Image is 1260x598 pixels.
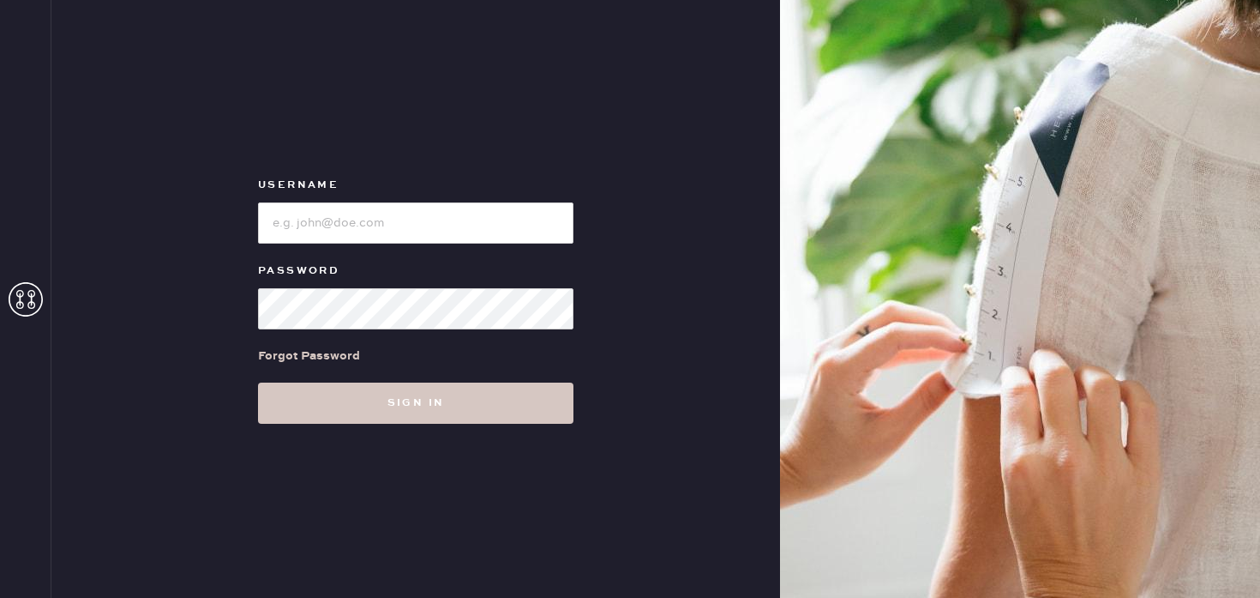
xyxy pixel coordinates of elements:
div: Forgot Password [258,347,360,365]
label: Password [258,261,573,281]
button: Sign in [258,383,573,424]
input: e.g. john@doe.com [258,202,573,244]
a: Forgot Password [258,329,360,383]
label: Username [258,175,573,196]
